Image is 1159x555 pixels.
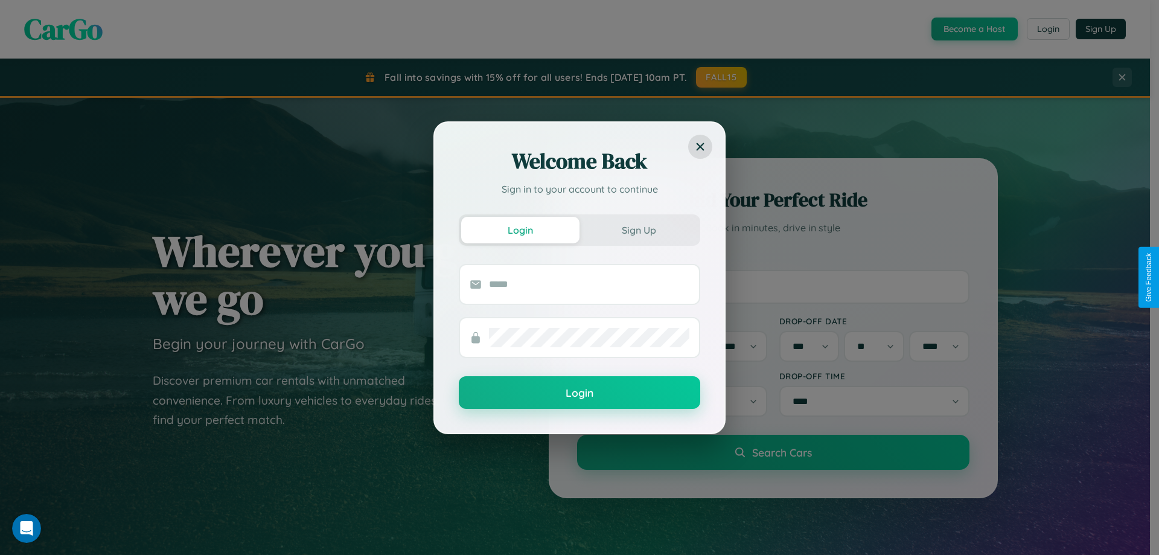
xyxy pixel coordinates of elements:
[12,514,41,543] iframe: Intercom live chat
[1145,253,1153,302] div: Give Feedback
[459,182,700,196] p: Sign in to your account to continue
[461,217,579,243] button: Login
[459,147,700,176] h2: Welcome Back
[579,217,698,243] button: Sign Up
[459,376,700,409] button: Login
